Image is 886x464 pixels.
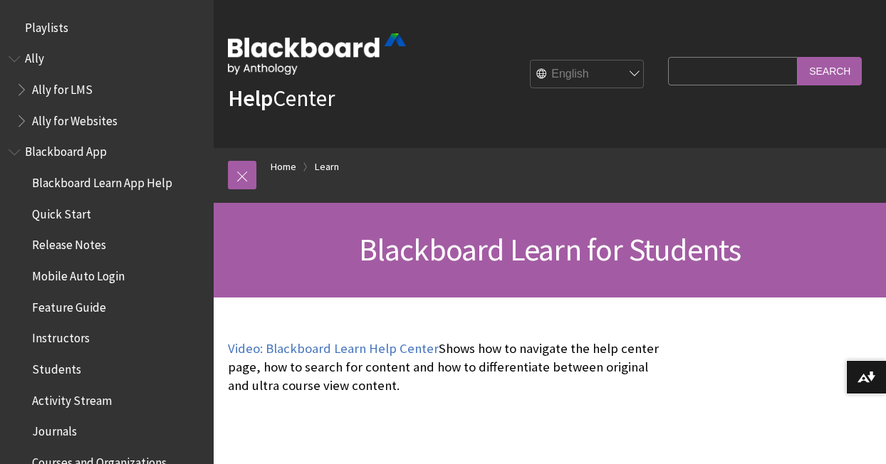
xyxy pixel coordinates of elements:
[32,389,112,408] span: Activity Stream
[25,16,68,35] span: Playlists
[531,60,645,89] select: Site Language Selector
[32,264,125,283] span: Mobile Auto Login
[228,340,439,357] a: Video: Blackboard Learn Help Center
[798,57,862,85] input: Search
[32,327,90,346] span: Instructors
[228,339,661,396] p: Shows how to navigate the help center page, how to search for content and how to differentiate be...
[32,233,106,253] span: Release Notes
[25,140,107,159] span: Blackboard App
[32,109,118,128] span: Ally for Websites
[359,230,741,269] span: Blackboard Learn for Students
[25,47,44,66] span: Ally
[32,171,172,190] span: Blackboard Learn App Help
[228,33,406,75] img: Blackboard by Anthology
[9,47,205,133] nav: Book outline for Anthology Ally Help
[32,295,106,315] span: Feature Guide
[32,357,81,376] span: Students
[271,158,296,176] a: Home
[315,158,339,176] a: Learn
[228,84,273,112] strong: Help
[32,202,91,221] span: Quick Start
[228,84,335,112] a: HelpCenter
[32,78,93,97] span: Ally for LMS
[32,420,77,439] span: Journals
[9,16,205,40] nav: Book outline for Playlists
